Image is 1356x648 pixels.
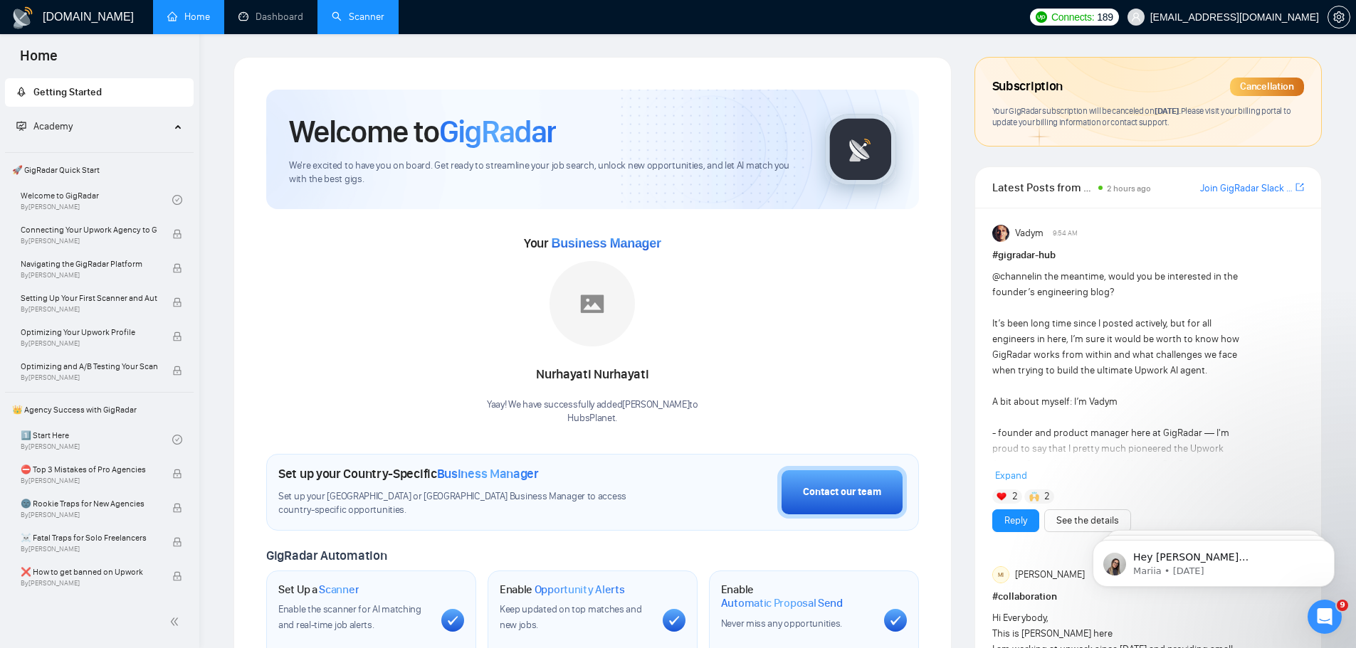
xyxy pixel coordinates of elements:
span: Never miss any opportunities. [721,617,842,630]
span: check-circle [172,195,182,205]
span: lock [172,331,182,341]
span: By [PERSON_NAME] [21,339,157,348]
span: lock [172,537,182,547]
div: Cancellation [1230,78,1304,96]
span: Scanner [319,583,359,597]
a: dashboardDashboard [238,11,303,23]
div: Yaay! We have successfully added [PERSON_NAME] to [487,398,698,425]
span: By [PERSON_NAME] [21,477,157,485]
button: See the details [1044,509,1131,532]
span: 👑 Agency Success with GigRadar [6,395,192,424]
img: 🙌 [1029,492,1039,501]
a: setting [1328,11,1350,23]
img: logo [11,6,34,29]
a: export [1295,181,1304,194]
span: By [PERSON_NAME] [21,579,157,588]
span: [DATE] . [1155,105,1181,116]
div: Contact our team [803,484,881,500]
button: Reply [992,509,1039,532]
span: Keep updated on top matches and new jobs. [500,603,642,631]
span: ⛔ Top 3 Mistakes of Pro Agencies [21,462,157,477]
a: homeHome [167,11,210,23]
span: Expand [995,469,1027,482]
span: By [PERSON_NAME] [21,373,157,382]
img: Vadym [992,225,1009,242]
span: Business Manager [551,236,661,250]
span: lock [172,469,182,479]
img: gigradar-logo.png [825,114,896,185]
span: setting [1328,11,1350,23]
span: double-left [169,615,184,629]
span: Vadym [1015,225,1044,241]
span: Getting Started [33,86,102,98]
span: By [PERSON_NAME] [21,237,157,245]
span: check-circle [172,435,182,445]
span: Connects: [1051,9,1094,25]
span: 2 [1044,489,1050,504]
span: export [1295,181,1304,193]
span: on [1144,105,1181,116]
a: Welcome to GigRadarBy[PERSON_NAME] [21,184,172,216]
h1: Enable [721,583,873,610]
iframe: Intercom notifications message [1071,510,1356,610]
a: Reply [1004,513,1027,529]
span: By [PERSON_NAME] [21,305,157,314]
span: [PERSON_NAME] [1015,567,1085,583]
span: Optimizing and A/B Testing Your Scanner for Better Results [21,359,157,373]
span: GigRadar Automation [266,548,387,563]
span: Latest Posts from the GigRadar Community [992,179,1094,196]
span: 🚀 GigRadar Quick Start [6,156,192,184]
span: Subscription [992,75,1063,99]
a: See the details [1056,513,1119,529]
span: 189 [1097,9,1113,25]
span: 🌚 Rookie Traps for New Agencies [21,496,157,511]
span: By [PERSON_NAME] [21,511,157,519]
span: Your [524,235,661,251]
span: By [PERSON_NAME] [21,545,157,553]
span: rocket [16,87,26,97]
span: Optimizing Your Upwork Profile [21,325,157,339]
li: Getting Started [5,78,194,107]
span: 2 [1012,489,1018,504]
span: 9:54 AM [1053,227,1078,240]
span: GigRadar [439,112,556,151]
span: By [PERSON_NAME] [21,271,157,280]
div: Nurhayati Nurhayati [487,363,698,387]
h1: # gigradar-hub [992,248,1304,263]
span: ❌ How to get banned on Upwork [21,565,157,579]
span: @channel [992,270,1034,282]
a: searchScanner [332,11,384,23]
span: 9 [1337,600,1348,611]
div: MI [993,567,1009,583]
button: setting [1328,6,1350,28]
h1: Welcome to [289,112,556,151]
span: fund-projection-screen [16,121,26,131]
button: Contact our team [777,466,907,519]
span: Home [9,46,69,75]
span: Connecting Your Upwork Agency to GigRadar [21,223,157,237]
p: HubsPlanet . [487,412,698,425]
span: user [1131,12,1141,22]
span: Your GigRadar subscription will be canceled Please visit your billing portal to update your billi... [992,105,1291,128]
span: Hey [PERSON_NAME][EMAIL_ADDRESS][DOMAIN_NAME], Looks like your Upwork agency HubsPlanet ran out o... [62,41,246,236]
a: Join GigRadar Slack Community [1200,181,1293,196]
span: lock [172,503,182,513]
span: lock [172,229,182,239]
span: Automatic Proposal Send [721,596,843,610]
span: Navigating the GigRadar Platform [21,257,157,271]
span: Set up your [GEOGRAPHIC_DATA] or [GEOGRAPHIC_DATA] Business Manager to access country-specific op... [278,490,656,517]
span: Setting Up Your First Scanner and Auto-Bidder [21,291,157,305]
iframe: Intercom live chat [1308,600,1342,634]
span: Business Manager [437,466,539,482]
img: ❤️ [997,492,1007,501]
h1: Enable [500,583,625,597]
span: lock [172,297,182,307]
a: 1️⃣ Start HereBy[PERSON_NAME] [21,424,172,455]
span: lock [172,263,182,273]
h1: Set up your Country-Specific [278,466,539,482]
span: Opportunity Alerts [535,583,625,597]
span: Academy [16,120,73,132]
span: 2 hours ago [1107,184,1151,193]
